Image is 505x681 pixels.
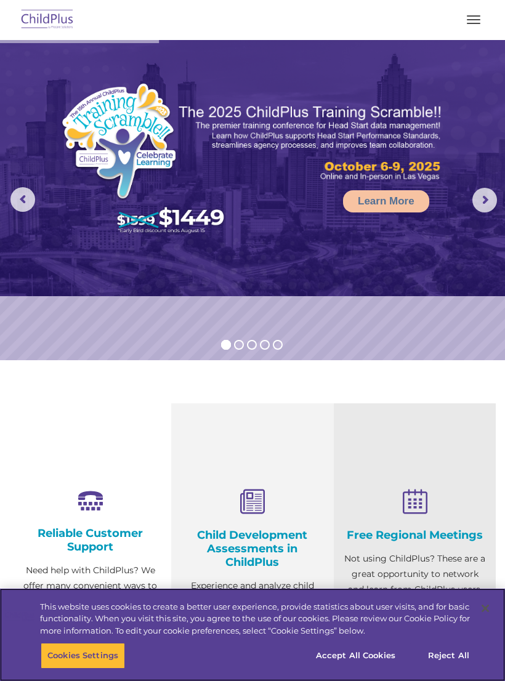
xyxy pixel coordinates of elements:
[40,601,470,637] div: This website uses cookies to create a better user experience, provide statistics about user visit...
[180,578,324,671] p: Experience and analyze child assessments and Head Start data management in one system with zero c...
[410,643,487,669] button: Reject All
[343,190,429,212] a: Learn More
[343,528,487,542] h4: Free Regional Meetings
[343,551,487,628] p: Not using ChildPlus? These are a great opportunity to network and learn from ChildPlus users. Fin...
[309,643,402,669] button: Accept All Cookies
[180,528,324,569] h4: Child Development Assessments in ChildPlus
[472,595,499,622] button: Close
[18,6,76,34] img: ChildPlus by Procare Solutions
[41,643,125,669] button: Cookies Settings
[18,526,162,554] h4: Reliable Customer Support
[18,563,162,671] p: Need help with ChildPlus? We offer many convenient ways to contact our amazing Customer Support r...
